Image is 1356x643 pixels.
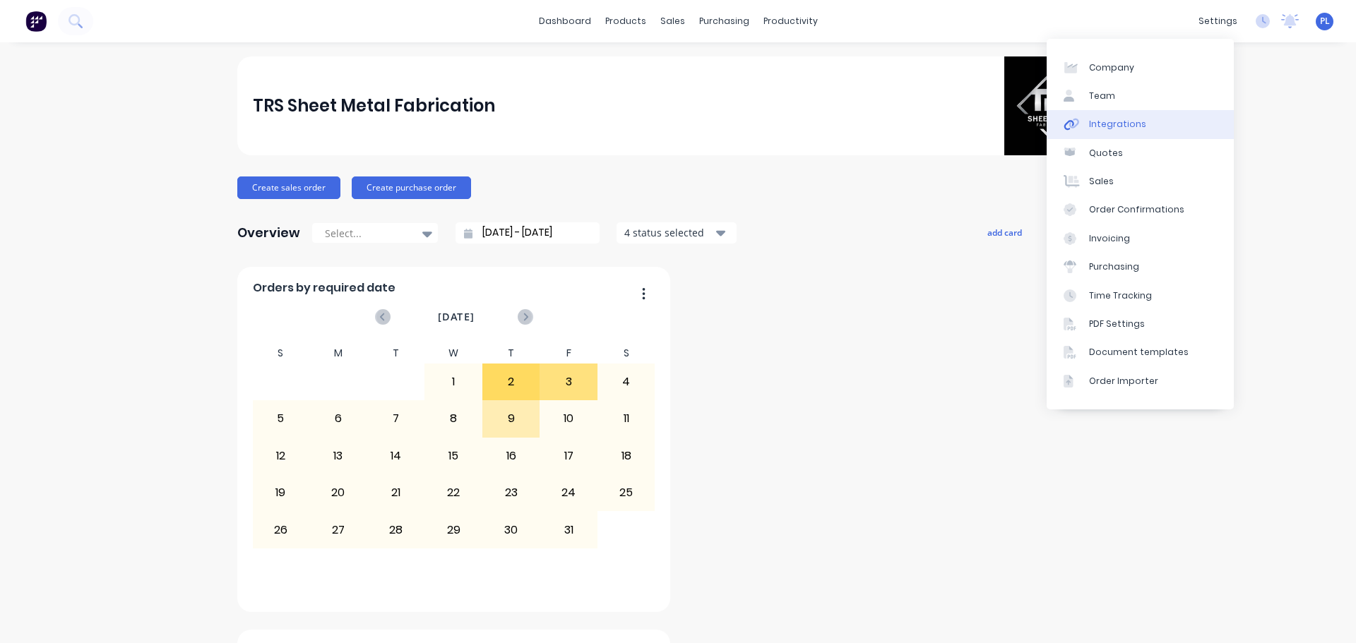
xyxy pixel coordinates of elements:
div: S [252,343,310,363]
div: 7 [368,401,424,436]
div: 19 [253,475,309,510]
div: purchasing [692,11,756,32]
div: products [598,11,653,32]
a: Purchasing [1047,253,1234,281]
div: Order Confirmations [1089,203,1184,216]
button: Create sales order [237,176,340,199]
div: 23 [483,475,540,510]
a: Team [1047,82,1234,110]
div: 15 [425,438,482,474]
div: Order Importer [1089,375,1158,387]
div: productivity [756,11,825,32]
div: 12 [253,438,309,474]
div: settings [1191,11,1244,32]
div: Team [1089,90,1115,102]
div: T [367,343,425,363]
a: Sales [1047,167,1234,196]
div: 21 [368,475,424,510]
div: 20 [310,475,367,510]
div: 18 [598,438,655,474]
div: M [309,343,367,363]
a: Order Confirmations [1047,196,1234,224]
div: 29 [425,512,482,547]
div: 14 [368,438,424,474]
div: Time Tracking [1089,289,1152,302]
div: TRS Sheet Metal Fabrication [253,92,495,120]
div: 17 [540,438,597,474]
div: Sales [1089,175,1114,188]
div: 11 [598,401,655,436]
a: Integrations [1047,110,1234,138]
div: 1 [425,364,482,399]
button: Create purchase order [352,176,471,199]
span: [DATE] [438,309,475,325]
div: Purchasing [1089,260,1139,273]
div: Document templates [1089,346,1189,359]
div: 25 [598,475,655,510]
div: sales [653,11,692,32]
a: Invoicing [1047,224,1234,253]
div: PDF Settings [1089,318,1145,330]
a: PDF Settings [1047,310,1234,338]
div: 6 [310,401,367,436]
div: 4 status selected [624,225,713,240]
div: 9 [483,401,540,436]
div: Company [1089,61,1134,74]
div: Invoicing [1089,232,1130,245]
a: dashboard [532,11,598,32]
div: W [424,343,482,363]
img: TRS Sheet Metal Fabrication [1004,56,1103,155]
button: add card [978,223,1031,241]
a: Order Importer [1047,367,1234,395]
div: 26 [253,512,309,547]
div: T [482,343,540,363]
div: 2 [483,364,540,399]
a: Company [1047,53,1234,81]
span: PL [1320,15,1330,28]
div: 10 [540,401,597,436]
img: Factory [25,11,47,32]
div: 30 [483,512,540,547]
div: Overview [237,219,300,247]
button: 4 status selected [617,222,737,244]
span: Orders by required date [253,280,395,296]
div: 31 [540,512,597,547]
div: 16 [483,438,540,474]
div: Integrations [1089,118,1146,131]
div: 3 [540,364,597,399]
div: Quotes [1089,147,1123,160]
button: edit dashboard [1040,223,1119,241]
div: F [540,343,597,363]
a: Quotes [1047,139,1234,167]
div: 22 [425,475,482,510]
a: Document templates [1047,338,1234,366]
div: 8 [425,401,482,436]
div: 5 [253,401,309,436]
a: Time Tracking [1047,281,1234,309]
div: 13 [310,438,367,474]
div: S [597,343,655,363]
div: 28 [368,512,424,547]
div: 24 [540,475,597,510]
div: 4 [598,364,655,399]
div: 27 [310,512,367,547]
